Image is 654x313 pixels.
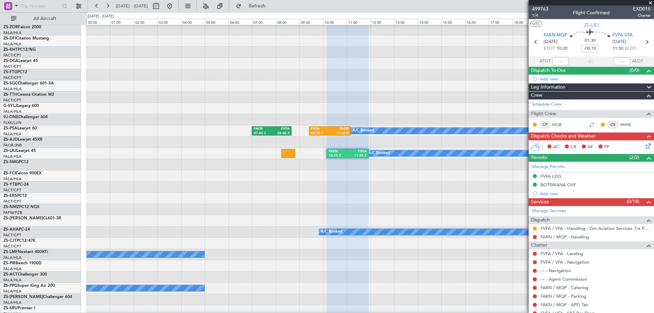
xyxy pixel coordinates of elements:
div: 10:10 Z [329,154,347,158]
div: A/C Booked [368,148,390,158]
a: --- - Navigation [541,268,571,273]
span: EXD015 [633,5,651,13]
span: Dispatch [531,216,550,224]
span: FVFA VFA [612,32,633,39]
div: 11:55 Z [347,154,366,158]
a: FAKN / MQP - Catering [541,285,588,291]
a: FALA/HLA [3,87,21,92]
div: Add new [540,76,651,82]
span: ZS-LMF [3,250,18,254]
span: Dispatch Checks and Weather [531,132,596,140]
span: ZS-PSA [3,126,17,130]
div: Flight Confirmed [573,9,610,16]
span: ZS-DFI [3,36,16,41]
div: FVFA [311,127,330,131]
span: ZS-ZOR [3,25,18,29]
div: CP [539,121,550,128]
span: 9J-ONE [3,115,18,119]
a: FAPM/PZB [3,210,22,215]
a: ZS-[PERSON_NAME]Challenger 604 [3,295,72,299]
span: ZS-SGC [3,81,18,85]
a: MGB [552,122,567,128]
span: ELDT [625,45,636,52]
div: 02:00 [134,19,157,25]
span: 499763 [532,5,548,13]
a: ZS-TTHCessna Citation M2 [3,93,54,97]
a: Manage Services [532,208,566,215]
span: ZS-AJD [3,138,18,142]
a: FACT/CPT [3,64,21,69]
span: ZS-SRU [3,306,18,310]
a: FACT/CPT [3,188,21,193]
span: ZS-PIR [3,261,16,265]
span: ZS-CJT [3,239,17,243]
div: 09:25 Z [311,131,330,136]
a: FAKN / MQP - Handling [541,234,589,240]
span: ZS-LRJ [3,149,16,153]
span: ZS-SMG [3,160,19,164]
span: ZS-[PERSON_NAME] [3,295,43,299]
span: Flight Crew [531,110,556,118]
div: 06:00 [229,19,252,25]
div: 00:00 [87,19,110,25]
a: FALA/HLA [3,154,21,159]
div: Add new [540,191,651,197]
span: Permits [531,154,547,162]
span: ZS-FTG [3,70,17,74]
div: BOTSWANA OVF [541,182,576,188]
span: FAKN MQP [544,32,567,39]
div: 09:00 [299,19,323,25]
div: 18:00 [513,19,536,25]
a: FLKK/LUN [3,120,21,125]
span: AC [553,144,559,151]
a: ZS-PPGSuper King Air 200 [3,284,55,288]
span: [DATE] [544,38,558,45]
div: FVFA [272,127,290,131]
input: --:-- [552,57,569,65]
div: CS [607,121,619,128]
span: Crew [531,92,543,99]
span: ZS-AHA [3,228,19,232]
a: FVFA / VFA - Handling - Zim Aviation Services T/a Pepeti Commodities [541,225,651,231]
span: (0/0) [629,67,639,74]
div: 08:40 Z [272,131,290,136]
a: FACT/CPT [3,98,21,103]
input: Trip Number [21,1,60,11]
span: ZS-ACT [3,272,18,277]
a: FAKN / MQP - APD Tax [541,302,588,308]
div: 08:00 [276,19,299,25]
span: ZS-TTH [3,93,17,97]
a: FALA/HLA [3,300,21,305]
span: 1/4 [532,13,548,18]
a: FACT/CPT [3,53,21,58]
span: Leg Information [531,83,565,91]
a: FALA/HLA [3,176,21,182]
span: ZS-KHT [3,48,18,52]
a: Schedule Crew [532,101,562,108]
span: 11:50 [612,45,623,52]
span: All Aircraft [18,16,72,21]
span: 10:20 [557,45,567,52]
div: 10:00 [323,19,347,25]
span: Refresh [243,4,271,9]
a: FACT/CPT [3,75,21,80]
a: FACT/CPT [3,244,21,249]
span: Dispatch To-Dos [531,67,565,75]
a: ZS-KHTPC12/NG [3,48,36,52]
span: Services [531,198,549,206]
a: FALA/HLA [3,131,21,137]
div: 07:00 [252,19,276,25]
a: FALA/HLA [3,42,21,47]
a: 9J-ONEChallenger 604 [3,115,48,119]
a: G-SYLJLegacy 600 [3,104,39,108]
span: ZS-DCA [3,59,18,63]
a: FALA/HLA [3,109,21,114]
span: [DATE] - [DATE] [116,3,148,9]
span: ALDT [632,58,643,65]
div: A/C Booked [353,126,374,136]
a: FALA/HLA [3,255,21,260]
span: ZS-NMZ [3,205,19,209]
a: FAKN / MQP - Parking [541,293,586,299]
a: --- - Agent Commission [541,276,587,282]
div: 03:00 [157,19,181,25]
